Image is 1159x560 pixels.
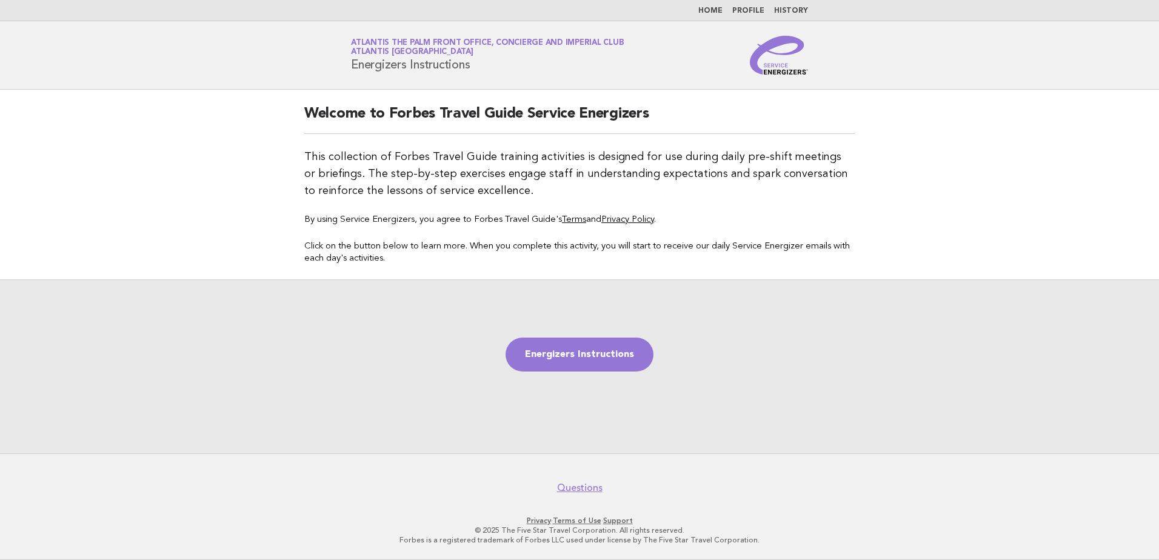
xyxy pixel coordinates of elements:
[209,535,950,545] p: Forbes is a registered trademark of Forbes LLC used under license by The Five Star Travel Corpora...
[304,241,855,265] p: Click on the button below to learn more. When you complete this activity, you will start to recei...
[527,516,551,525] a: Privacy
[209,516,950,525] p: · ·
[351,39,624,71] h1: Energizers Instructions
[557,482,603,494] a: Questions
[304,214,855,226] p: By using Service Energizers, you agree to Forbes Travel Guide's and .
[603,516,633,525] a: Support
[774,7,808,15] a: History
[732,7,764,15] a: Profile
[351,39,624,56] a: Atlantis The Palm Front Office, Concierge and Imperial ClubAtlantis [GEOGRAPHIC_DATA]
[750,36,808,75] img: Service Energizers
[351,48,473,56] span: Atlantis [GEOGRAPHIC_DATA]
[553,516,601,525] a: Terms of Use
[304,104,855,134] h2: Welcome to Forbes Travel Guide Service Energizers
[601,215,654,224] a: Privacy Policy
[698,7,723,15] a: Home
[562,215,586,224] a: Terms
[506,338,653,372] a: Energizers Instructions
[209,525,950,535] p: © 2025 The Five Star Travel Corporation. All rights reserved.
[304,148,855,199] p: This collection of Forbes Travel Guide training activities is designed for use during daily pre-s...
